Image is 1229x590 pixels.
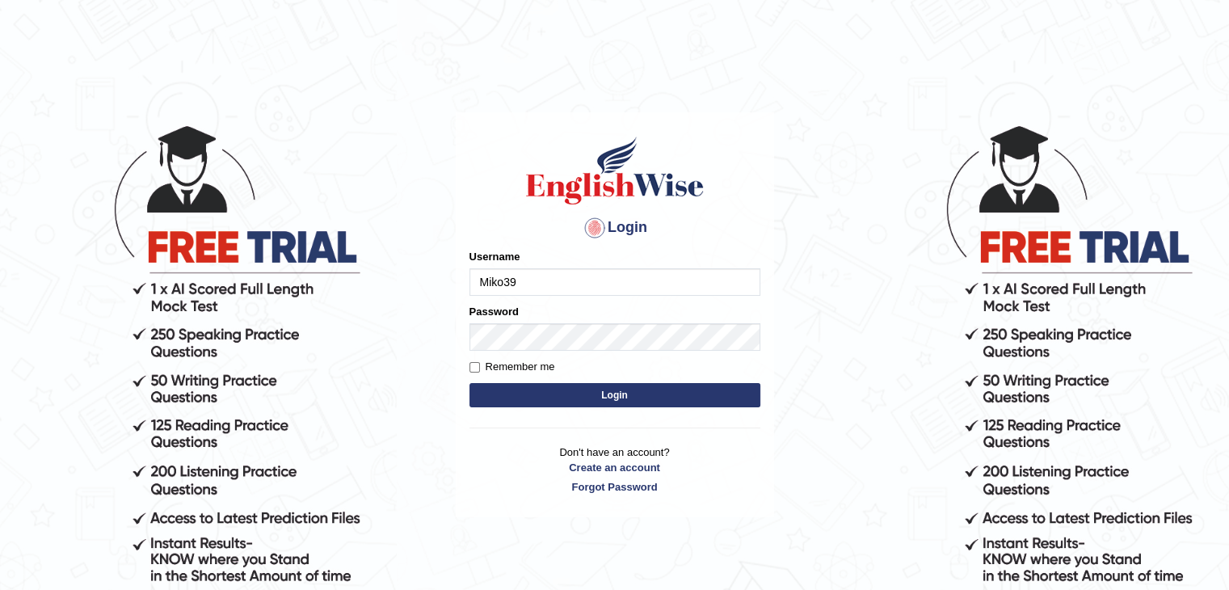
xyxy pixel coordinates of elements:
label: Password [469,304,519,319]
label: Username [469,249,520,264]
label: Remember me [469,359,555,375]
p: Don't have an account? [469,445,760,495]
img: Logo of English Wise sign in for intelligent practice with AI [523,134,707,207]
a: Forgot Password [469,479,760,495]
h4: Login [469,215,760,241]
input: Remember me [469,362,480,373]
a: Create an account [469,460,760,475]
button: Login [469,383,760,407]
